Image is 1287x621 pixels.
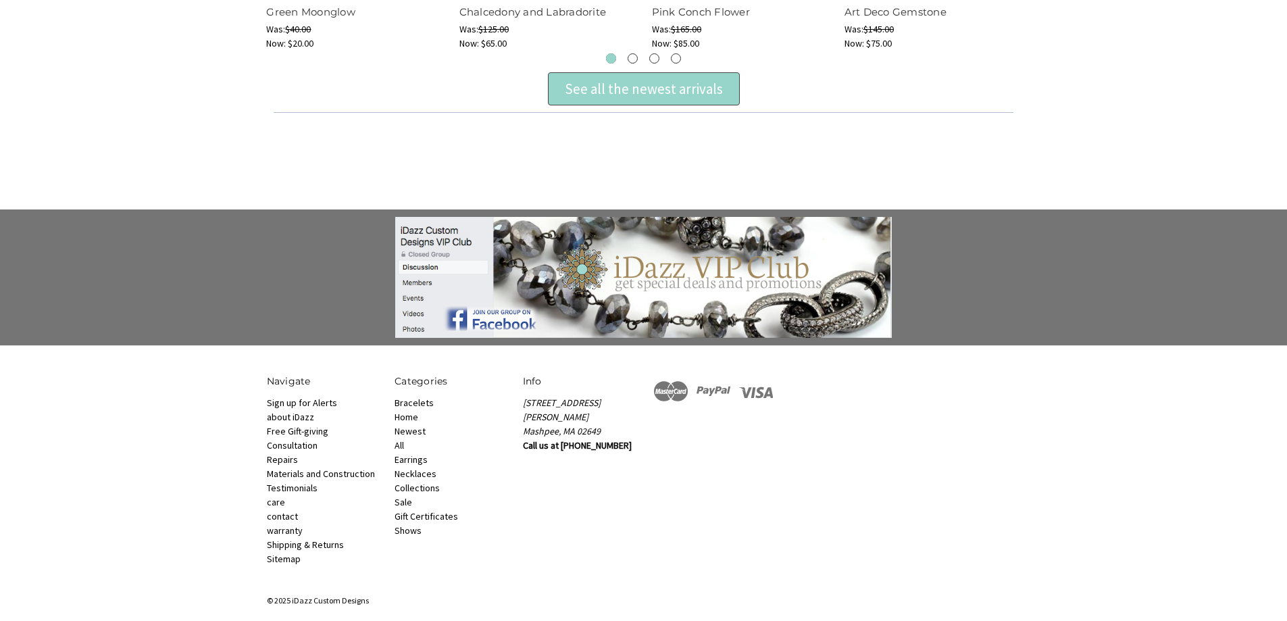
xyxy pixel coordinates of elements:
a: Pink Conch Flower [652,5,750,18]
button: 1 of 3 [606,53,616,64]
h5: Info [523,374,637,389]
span: $75.00 [866,37,892,49]
div: Was: [459,22,638,36]
span: Now: [459,37,479,49]
a: Sale [395,496,412,508]
span: $20.00 [288,37,314,49]
a: Chalcedony and Labradorite [459,5,607,18]
a: Gift Certificates [395,510,458,522]
a: Shipping & Returns [267,539,344,551]
div: Was: [267,22,445,36]
a: Necklaces [395,468,436,480]
a: Collections [395,482,440,494]
span: $125.00 [478,23,509,35]
span: Now: [844,37,864,49]
button: 4 of 3 [671,53,681,64]
button: 3 of 3 [649,53,659,64]
a: about iDazz [267,411,314,423]
img: banner-large.jpg [395,217,892,338]
a: Green Moonglow [267,5,356,18]
div: See all the newest arrivals [565,78,723,100]
address: [STREET_ADDRESS][PERSON_NAME] Mashpee, MA 02649 [523,396,637,439]
a: Home [395,411,418,423]
span: $65.00 [481,37,507,49]
a: Free Gift-giving Consultation [267,425,328,451]
a: Repairs [267,453,298,466]
a: Bracelets [395,397,434,409]
a: contact [267,510,298,522]
div: Was: [652,22,830,36]
a: Sign up for Alerts [267,397,337,409]
span: Now: [652,37,672,49]
a: Materials and Construction [267,468,375,480]
a: Art Deco Gemstone [844,5,947,18]
span: Now: [267,37,286,49]
a: Newest [395,425,426,437]
span: $40.00 [286,23,311,35]
a: care [267,496,285,508]
a: Testimonials [267,482,318,494]
span: $85.00 [674,37,699,49]
div: Was: [844,22,1023,36]
h5: Categories [395,374,509,389]
span: $165.00 [671,23,701,35]
a: warranty [267,524,303,537]
button: 2 of 3 [628,53,638,64]
a: Shows [395,524,422,537]
strong: Call us at [PHONE_NUMBER] [523,439,632,451]
h5: Navigate [267,374,381,389]
div: See all the newest arrivals [548,72,740,106]
span: $145.00 [863,23,894,35]
a: All [395,439,404,451]
p: © 2025 iDazz Custom Designs [267,595,1021,607]
a: Join the group! [238,217,1049,338]
a: Sitemap [267,553,301,565]
a: Earrings [395,453,428,466]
